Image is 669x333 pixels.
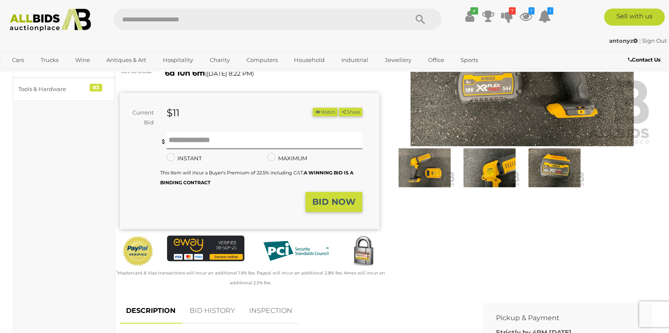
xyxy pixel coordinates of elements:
[609,37,639,44] a: antonyz
[455,53,484,67] a: Sports
[463,9,476,24] a: ✔
[313,108,337,117] button: Watch
[379,53,417,67] a: Jewellery
[257,236,334,266] img: PCI DSS compliant
[165,68,205,78] strong: 6d 10h 6m
[470,7,478,15] i: ✔
[167,153,202,163] label: INSTANT
[90,84,102,91] div: 83
[604,9,665,26] a: Sell with us
[120,298,182,324] a: DESCRIPTION
[339,108,362,117] button: Share
[18,84,89,94] div: Tools & Hardware
[204,53,235,67] a: Charity
[547,7,553,15] i: 1
[628,56,660,63] b: Contact Us
[13,78,115,100] a: Tools & Hardware 83
[5,9,96,32] img: Allbids.com.au
[519,9,532,24] a: 1
[609,37,638,44] strong: antonyz
[528,7,534,15] i: 1
[167,236,244,261] img: eWAY Payment Gateway
[101,53,152,67] a: Antiques & Art
[501,9,513,24] a: 7
[312,197,355,207] strong: BID NOW
[524,148,585,188] img: DeWALT 18V Led Work Light (DCL050) Skinn Only and 18V/54V XR Flex Volt 6.0Ah Battery- ORP $329
[639,37,641,44] span: |
[207,70,252,77] span: [DATE] 8:22 PM
[6,53,29,67] a: Cars
[157,53,199,67] a: Hospitality
[394,148,455,188] img: DeWALT 18V Led Work Light (DCL050) Skinn Only and 18V/54V XR Flex Volt 6.0Ah Battery- ORP $329
[642,37,667,44] a: Sign Out
[267,153,307,163] label: MAXIMUM
[243,298,299,324] a: INSPECTION
[399,9,442,30] button: Search
[313,108,337,117] li: Watch this item
[241,53,283,67] a: Computers
[538,9,551,24] a: 1
[205,70,254,77] span: ( )
[167,107,179,119] strong: $11
[423,53,450,67] a: Office
[336,53,374,67] a: Industrial
[160,170,353,186] small: This Item will incur a Buyer's Premium of 22.5% including GST.
[6,67,78,81] a: [GEOGRAPHIC_DATA]
[288,53,330,67] a: Household
[160,170,353,186] b: A WINNING BID IS A BINDING CONTRACT
[305,192,362,212] button: BID NOW
[122,236,154,267] img: Official PayPal Seal
[183,298,241,324] a: BID HISTORY
[509,7,516,15] i: 7
[70,53,96,67] a: Wine
[347,236,380,268] img: Secured by Rapid SSL
[459,148,520,188] img: DeWALT 18V Led Work Light (DCL050) Skinn Only and 18V/54V XR Flex Volt 6.0Ah Battery- ORP $329
[116,270,385,286] small: Mastercard & Visa transactions will incur an additional 1.9% fee. Paypal will incur an additional...
[35,53,64,67] a: Trucks
[628,55,663,65] a: Contact Us
[120,108,160,128] div: Current Bid
[496,314,626,322] h2: Pickup & Payment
